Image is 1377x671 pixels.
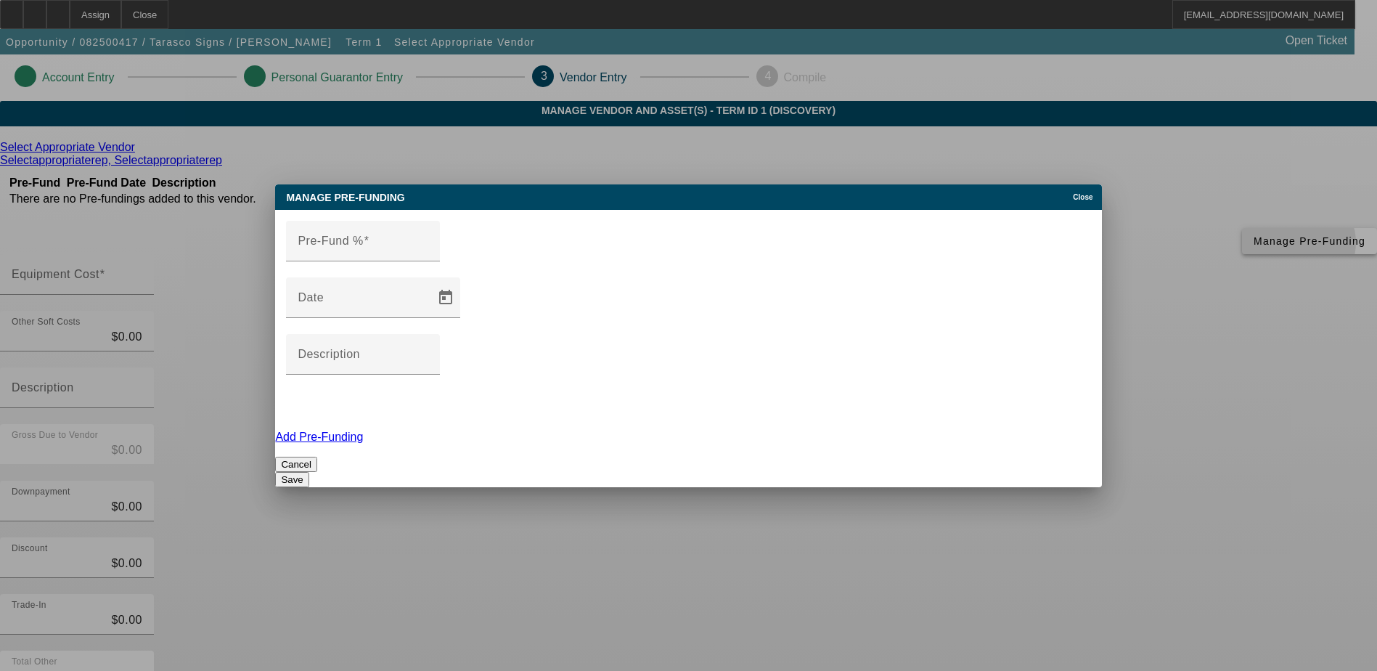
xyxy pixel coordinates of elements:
[298,235,363,247] mat-label: Pre-Fund %
[275,457,317,472] button: Cancel
[298,291,324,304] mat-label: Date
[275,431,363,443] a: Add Pre-Funding
[298,348,360,360] mat-label: Description
[1073,193,1092,201] span: Close
[286,192,404,203] span: Manage Pre-funding
[431,283,460,312] button: Open calendar
[275,472,309,487] button: Save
